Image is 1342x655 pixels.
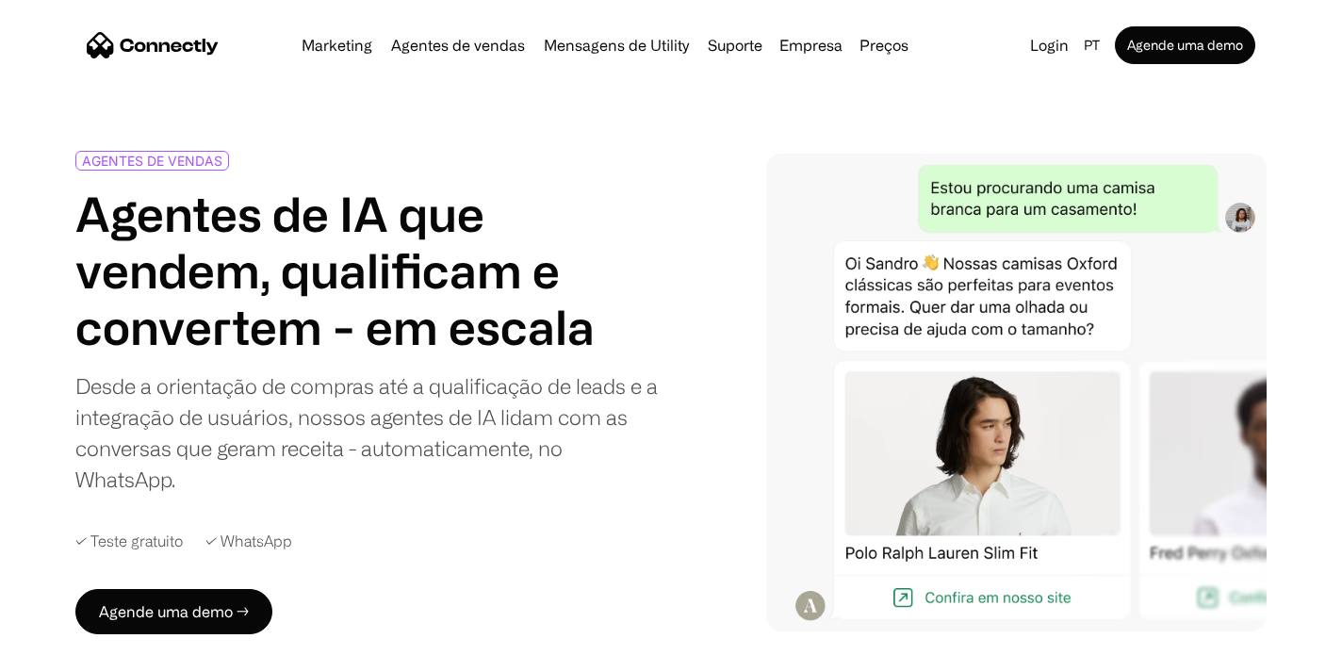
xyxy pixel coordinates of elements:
div: ✓ Teste gratuito [75,532,183,550]
a: Login [1023,32,1076,58]
div: Desde a orientação de compras até a qualificação de leads e a integração de usuários, nossos agen... [75,370,663,495]
div: Empresa [779,32,843,58]
a: Preços [852,38,916,53]
a: home [87,31,219,59]
a: Mensagens de Utility [536,38,696,53]
div: Empresa [774,32,848,58]
aside: Language selected: Português (Brasil) [19,620,113,648]
div: pt [1084,32,1100,58]
div: ✓ WhatsApp [205,532,292,550]
h1: Agentes de IA que vendem, qualificam e convertem - em escala [75,186,663,355]
a: Agende uma demo [1115,26,1255,64]
a: Agende uma demo → [75,589,272,634]
a: Suporte [700,38,770,53]
a: Marketing [294,38,380,53]
div: AGENTES DE VENDAS [82,154,222,168]
div: pt [1076,32,1111,58]
a: Agentes de vendas [384,38,532,53]
ul: Language list [38,622,113,648]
